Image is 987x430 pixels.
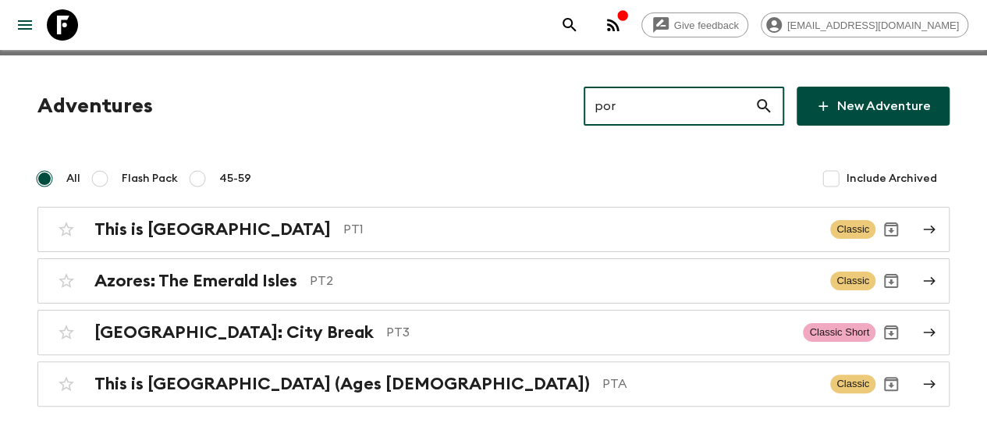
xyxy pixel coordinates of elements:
span: [EMAIL_ADDRESS][DOMAIN_NAME] [779,20,967,31]
p: PT3 [386,323,790,342]
span: Classic [830,272,875,290]
h2: Azores: The Emerald Isles [94,271,297,291]
h2: [GEOGRAPHIC_DATA]: City Break [94,322,374,343]
span: Classic [830,375,875,393]
button: Archive [875,214,907,245]
span: All [66,171,80,187]
button: menu [9,9,41,41]
button: Archive [875,265,907,297]
a: Give feedback [641,12,748,37]
a: Azores: The Emerald IslesPT2ClassicArchive [37,258,950,304]
p: PTA [602,375,818,393]
a: [GEOGRAPHIC_DATA]: City BreakPT3Classic ShortArchive [37,310,950,355]
span: Flash Pack [122,171,178,187]
p: PT2 [310,272,818,290]
h2: This is [GEOGRAPHIC_DATA] (Ages [DEMOGRAPHIC_DATA]) [94,374,590,394]
input: e.g. AR1, Argentina [584,84,754,128]
span: Include Archived [847,171,937,187]
div: [EMAIL_ADDRESS][DOMAIN_NAME] [761,12,968,37]
a: This is [GEOGRAPHIC_DATA]PT1ClassicArchive [37,207,950,252]
a: This is [GEOGRAPHIC_DATA] (Ages [DEMOGRAPHIC_DATA])PTAClassicArchive [37,361,950,407]
button: Archive [875,368,907,400]
a: New Adventure [797,87,950,126]
p: PT1 [343,220,818,239]
h2: This is [GEOGRAPHIC_DATA] [94,219,331,240]
button: Archive [875,317,907,348]
button: search adventures [554,9,585,41]
span: Classic [830,220,875,239]
span: Classic Short [803,323,875,342]
span: 45-59 [219,171,251,187]
h1: Adventures [37,91,153,122]
span: Give feedback [666,20,747,31]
